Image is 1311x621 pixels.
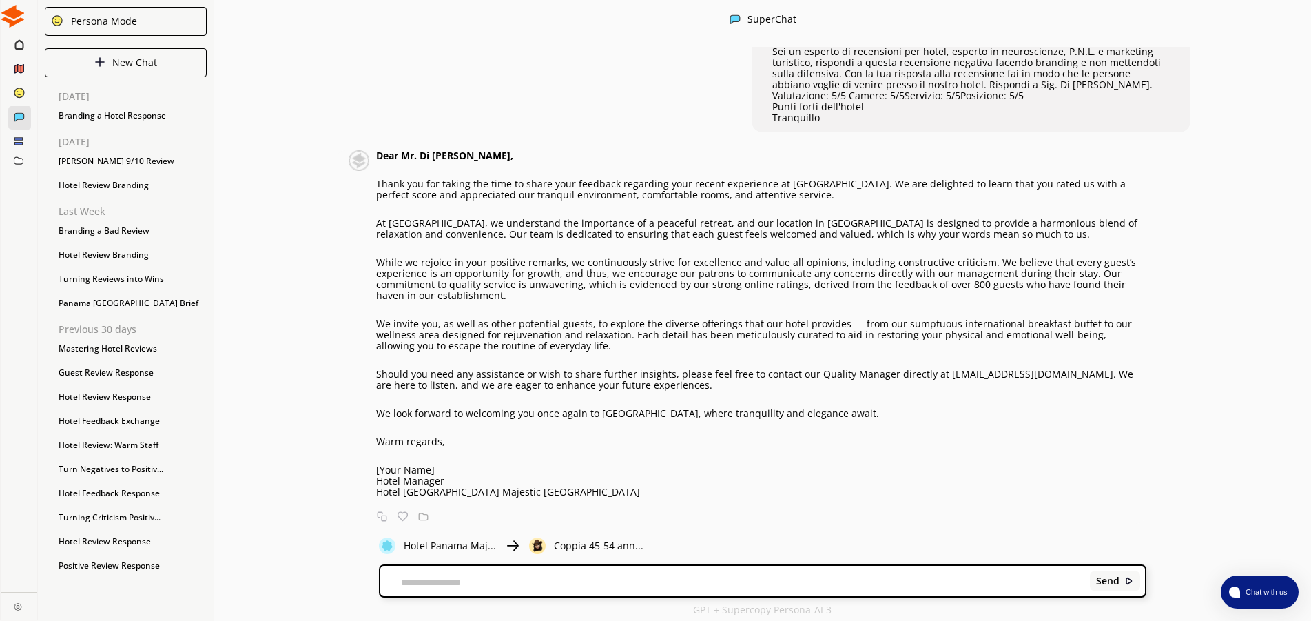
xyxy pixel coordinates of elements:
div: Hotel Review Response [52,531,214,552]
img: Save [418,511,429,522]
img: Close [379,538,395,554]
div: Positive Review Response [52,556,214,576]
div: [PERSON_NAME] 9/10 Review [52,151,214,172]
img: Favorite [398,511,408,522]
img: Copy [377,511,387,522]
div: Hotel Review Response [52,387,214,407]
div: Hotel Review Branding [52,245,214,265]
p: Thank you for taking the time to share your feedback regarding your recent experience at [GEOGRAP... [376,179,1146,201]
p: Sei un esperto di recensioni per hotel, esperto in neuroscienze, P.N.L. e marketing turistico, ri... [772,46,1170,101]
p: Tranquillo [772,112,1170,123]
p: We look forward to welcoming you once again to [GEOGRAPHIC_DATA], where tranquility and elegance ... [376,408,1146,419]
img: Close [14,602,22,611]
div: Mastering Hotel Reviews [52,338,214,359]
p: While we rejoice in your positive remarks, we continuously strive for excellence and value all op... [376,257,1146,301]
div: Guest Review Response [52,363,214,383]
img: Close [51,14,63,27]
div: Turning Reviews into Wins [52,269,214,289]
p: Warm regards, [376,436,1146,447]
p: Coppia 45-54 ann... [554,540,643,551]
span: Chat with us [1240,587,1290,598]
p: [Your Name] [376,465,1146,476]
div: Branding a Hotel Response [52,105,214,126]
img: Close [529,538,546,554]
button: atlas-launcher [1221,576,1299,609]
p: Hotel [GEOGRAPHIC_DATA] Majestic [GEOGRAPHIC_DATA] [376,487,1146,498]
p: Hotel Manager [376,476,1146,487]
a: Close [1,593,37,617]
div: Persona Mode [66,16,137,27]
p: We invite you, as well as other potential guests, to explore the diverse offerings that our hotel... [376,318,1146,352]
p: [DATE] [59,136,214,147]
img: Close [730,14,741,25]
img: Close [504,538,521,554]
div: Panama [GEOGRAPHIC_DATA] Brief [52,293,214,314]
p: At [GEOGRAPHIC_DATA], we understand the importance of a peaceful retreat, and our location in [GE... [376,218,1146,240]
div: Turning Criticism Positiv... [52,507,214,528]
p: Punti forti dell'hotel [772,101,1170,112]
p: Hotel Panama Maj... [404,540,496,551]
div: Turn Negatives to Positiv... [52,459,214,480]
img: Close [1124,576,1134,586]
b: Send [1096,576,1119,587]
img: Close [1,5,24,28]
p: [DATE] [59,91,214,102]
p: Previous 30 days [59,324,214,335]
img: Close [349,150,369,171]
p: GPT + Supercopy Persona-AI 3 [693,604,832,615]
strong: Dear Mr. Di [PERSON_NAME], [376,149,513,162]
div: Hotel Review Branding [52,175,214,196]
p: Last Week [59,206,214,217]
div: Hotel Review Response Str... [52,580,214,600]
div: SuperChat [747,14,796,27]
div: Branding a Bad Review [52,221,214,241]
img: Close [94,57,105,68]
div: Hotel Feedback Response [52,483,214,504]
p: Should you need any assistance or wish to share further insights, please feel free to contact our... [376,369,1146,391]
div: Hotel Feedback Exchange [52,411,214,431]
p: New Chat [112,57,157,68]
div: Hotel Review: Warm Staff [52,435,214,456]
